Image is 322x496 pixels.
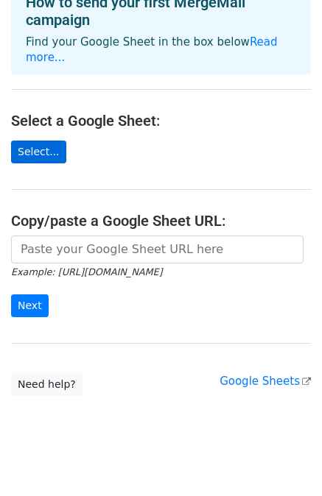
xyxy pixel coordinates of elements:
h4: Copy/paste a Google Sheet URL: [11,212,311,230]
a: Google Sheets [220,375,311,388]
a: Select... [11,141,66,163]
a: Read more... [26,35,278,64]
input: Next [11,294,49,317]
p: Find your Google Sheet in the box below [26,35,296,65]
a: Need help? [11,373,83,396]
iframe: Chat Widget [248,425,322,496]
div: Widget de chat [248,425,322,496]
small: Example: [URL][DOMAIN_NAME] [11,266,162,277]
h4: Select a Google Sheet: [11,112,311,130]
input: Paste your Google Sheet URL here [11,235,304,263]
